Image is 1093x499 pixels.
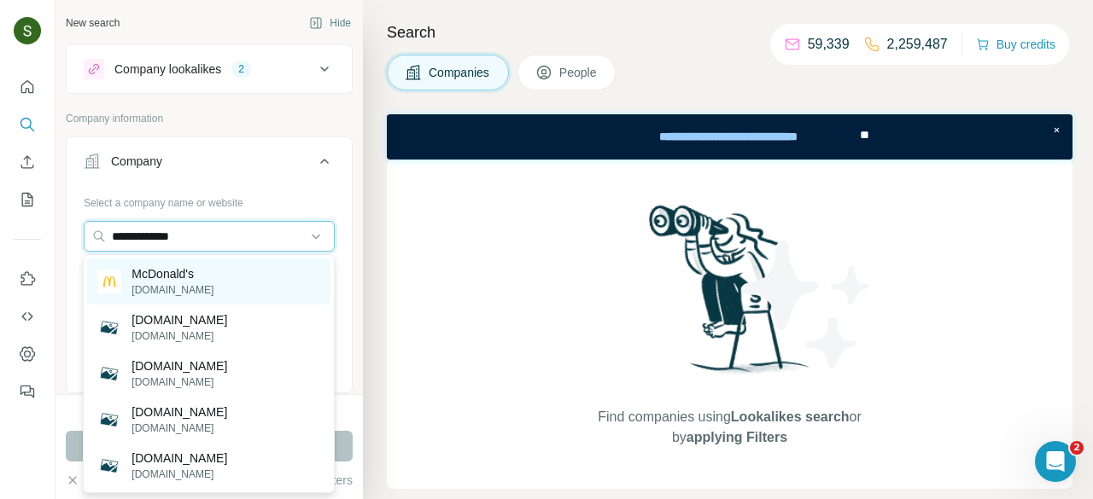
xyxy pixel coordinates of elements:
[97,316,121,339] img: boycottmcdonalds.com
[66,472,114,489] button: Clear
[1035,441,1076,482] iframe: Intercom live chat
[66,111,353,126] p: Company information
[132,282,213,298] p: [DOMAIN_NAME]
[429,64,491,81] span: Companies
[132,357,227,374] p: [DOMAIN_NAME]
[14,339,41,369] button: Dashboard
[14,184,41,215] button: My lists
[132,450,227,467] p: [DOMAIN_NAME]
[114,61,221,78] div: Company lookalikes
[132,311,227,328] p: [DOMAIN_NAME]
[1070,441,1084,455] span: 2
[641,200,819,391] img: Surfe Illustration - Woman searching with binoculars
[67,49,352,90] button: Company lookalikes2
[231,61,251,77] div: 2
[14,17,41,44] img: Avatar
[97,270,121,293] img: McDonald's
[593,407,866,448] span: Find companies using or by
[132,374,227,390] p: [DOMAIN_NAME]
[14,147,41,177] button: Enrich CSV
[132,421,227,436] p: [DOMAIN_NAME]
[97,408,121,432] img: rbgmcdonalds.com
[559,64,599,81] span: People
[14,301,41,332] button: Use Surfe API
[387,20,1073,44] h4: Search
[132,403,227,421] p: [DOMAIN_NAME]
[387,114,1073,160] iframe: Banner
[731,409,850,424] span: Lookalikes search
[67,141,352,189] button: Company
[297,10,363,36] button: Hide
[97,362,121,386] img: the-mcdonalds.com
[730,228,884,381] img: Surfe Illustration - Stars
[132,265,213,282] p: McDonald's
[14,264,41,294] button: Use Surfe on LinkedIn
[84,189,335,211] div: Select a company name or website
[66,15,120,31] div: New search
[132,328,227,344] p: [DOMAIN_NAME]
[808,34,850,55] p: 59,339
[132,467,227,482] p: [DOMAIN_NAME]
[14,72,41,102] button: Quick start
[14,109,41,140] button: Search
[111,153,162,170] div: Company
[887,34,948,55] p: 2,259,487
[976,32,1055,56] button: Buy credits
[14,376,41,407] button: Feedback
[687,430,787,444] span: applying Filters
[97,454,121,478] img: jlmcdonalds.com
